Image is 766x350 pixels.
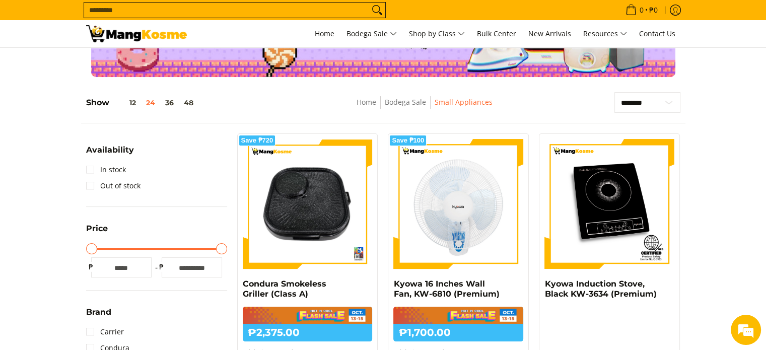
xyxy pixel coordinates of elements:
a: Kyowa Induction Stove, Black KW-3634 (Premium) [544,279,656,299]
img: condura-smokeless-griller-full-view-mang-kosme [243,139,373,269]
summary: Open [86,146,134,162]
button: 36 [160,99,179,107]
a: Small Appliances [435,97,493,107]
span: Resources [583,28,627,40]
a: New Arrivals [523,20,576,47]
button: 48 [179,99,198,107]
button: Search [369,3,385,18]
span: Save ₱720 [241,137,273,144]
nav: Main Menu [197,20,680,47]
span: Contact Us [639,29,675,38]
a: Bodega Sale [385,97,426,107]
a: Contact Us [634,20,680,47]
span: ₱0 [648,7,659,14]
span: ₱ [157,262,167,272]
h6: ₱1,700.00 [393,324,523,341]
img: Small Appliances l Mang Kosme: Home Appliances Warehouse Sale | Page 2 [86,25,187,42]
a: Condura Smokeless Griller (Class A) [243,279,326,299]
h5: Show [86,98,198,108]
span: Shop by Class [409,28,465,40]
span: • [622,5,661,16]
img: kyowa-wall-fan-blue-premium-full-view-mang-kosme [393,139,523,269]
span: 0 [638,7,645,14]
span: Bulk Center [477,29,516,38]
h6: ₱2,375.00 [243,324,373,341]
button: 24 [141,99,160,107]
img: Kyowa Induction Stove, Black KW-3634 (Premium) [544,139,674,269]
a: Out of stock [86,178,141,194]
a: Home [357,97,376,107]
nav: Breadcrumbs [286,96,563,119]
span: ₱ [86,262,96,272]
a: Bulk Center [472,20,521,47]
span: Bodega Sale [346,28,397,40]
span: Price [86,225,108,233]
a: Kyowa 16 Inches Wall Fan, KW-6810 (Premium) [393,279,499,299]
span: Save ₱100 [392,137,424,144]
a: Resources [578,20,632,47]
span: New Arrivals [528,29,571,38]
span: Home [315,29,334,38]
a: Bodega Sale [341,20,402,47]
summary: Open [86,225,108,240]
span: Availability [86,146,134,154]
summary: Open [86,308,111,324]
span: Brand [86,308,111,316]
a: Home [310,20,339,47]
button: 12 [109,99,141,107]
a: Carrier [86,324,124,340]
a: In stock [86,162,126,178]
a: Shop by Class [404,20,470,47]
